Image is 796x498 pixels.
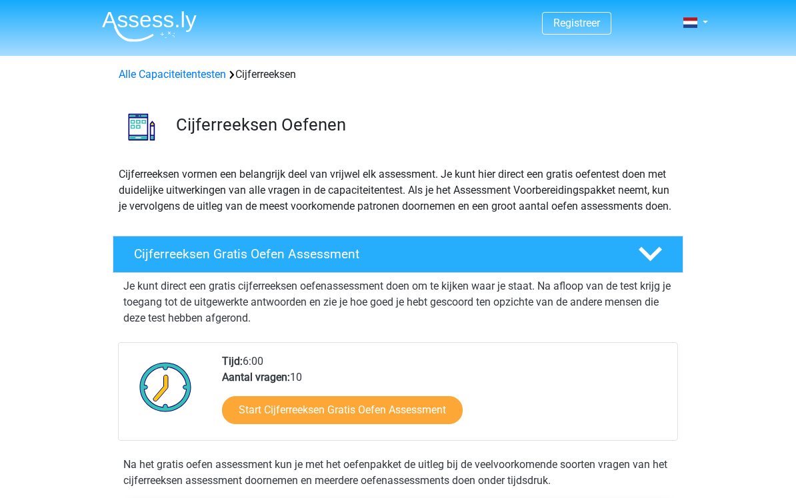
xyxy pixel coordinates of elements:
[553,17,600,29] a: Registreer
[212,354,677,440] div: 6:00 10
[118,457,678,489] div: Na het gratis oefen assessment kun je met het oefenpakket de uitleg bij de veelvoorkomende soorte...
[134,246,617,262] h4: Cijferreeksen Gratis Oefen Assessment
[132,354,199,420] img: Klok
[222,371,290,383] b: Aantal vragen:
[113,67,683,83] div: Cijferreeksen
[119,68,226,81] a: Alle Capaciteitentesten
[176,115,673,135] h3: Cijferreeksen Oefenen
[107,236,689,273] a: Cijferreeksen Gratis Oefen Assessment
[113,99,170,155] img: cijferreeksen
[222,396,463,424] a: Start Cijferreeksen Gratis Oefen Assessment
[123,278,673,326] p: Je kunt direct een gratis cijferreeksen oefenassessment doen om te kijken waar je staat. Na afloo...
[102,11,197,42] img: Assessly
[119,166,677,214] p: Cijferreeksen vormen een belangrijk deel van vrijwel elk assessment. Je kunt hier direct een grat...
[222,355,243,368] b: Tijd:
